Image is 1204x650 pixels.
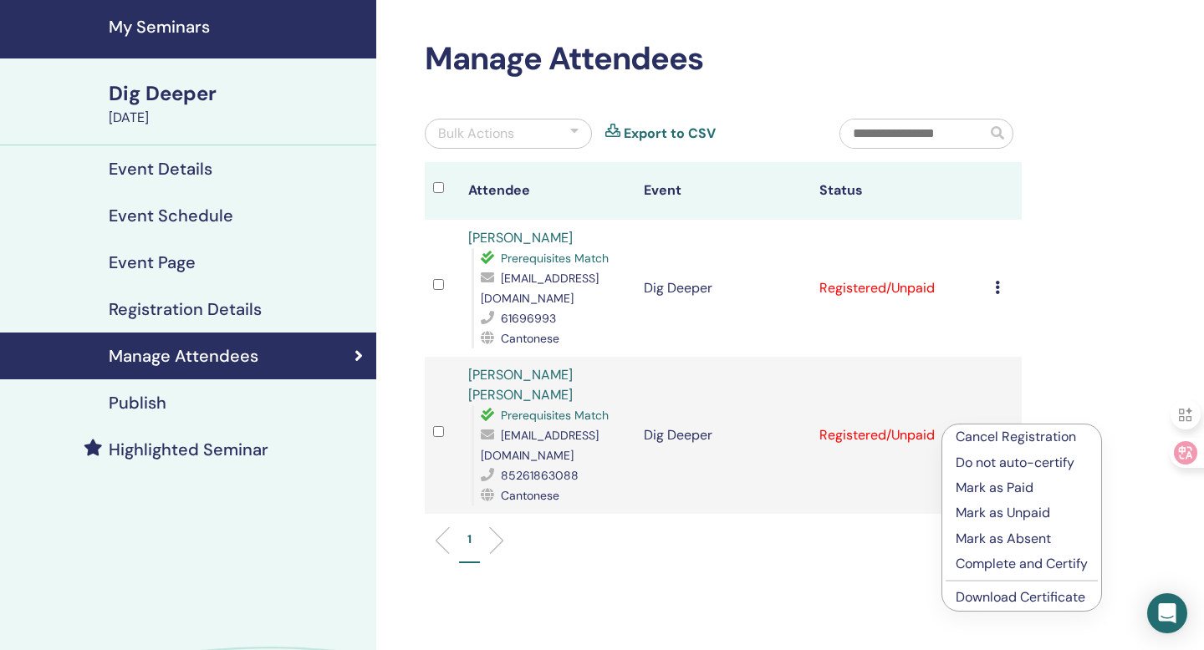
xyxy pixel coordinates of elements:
a: [PERSON_NAME] [PERSON_NAME] [468,366,573,404]
span: Prerequisites Match [501,251,609,266]
span: Prerequisites Match [501,408,609,423]
th: Status [811,162,987,220]
h4: Publish [109,393,166,413]
span: [EMAIL_ADDRESS][DOMAIN_NAME] [481,271,599,306]
h4: Event Schedule [109,206,233,226]
a: Download Certificate [956,588,1085,606]
span: [EMAIL_ADDRESS][DOMAIN_NAME] [481,428,599,463]
h4: Event Details [109,159,212,179]
th: Attendee [460,162,635,220]
h4: Highlighted Seminar [109,439,268,460]
span: Cantonese [501,488,559,503]
a: [PERSON_NAME] [468,229,573,246]
p: Mark as Paid [956,478,1088,498]
div: Dig Deeper [109,79,366,108]
div: Open Intercom Messenger [1147,593,1187,633]
h4: My Seminars [109,17,366,37]
td: Dig Deeper [635,357,811,514]
span: 61696993 [501,311,556,326]
p: Mark as Unpaid [956,503,1088,523]
h2: Manage Attendees [425,40,1022,79]
h4: Manage Attendees [109,346,258,366]
div: Bulk Actions [438,124,514,144]
a: Dig Deeper[DATE] [99,79,376,128]
h4: Event Page [109,252,196,272]
p: 1 [467,531,472,548]
span: 85261863088 [501,468,579,483]
td: Dig Deeper [635,220,811,357]
th: Event [635,162,811,220]
div: [DATE] [109,108,366,128]
a: Export to CSV [624,124,716,144]
p: Mark as Absent [956,529,1088,549]
p: Cancel Registration [956,427,1088,447]
p: Complete and Certify [956,554,1088,574]
span: Cantonese [501,331,559,346]
h4: Registration Details [109,299,262,319]
p: Do not auto-certify [956,453,1088,473]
